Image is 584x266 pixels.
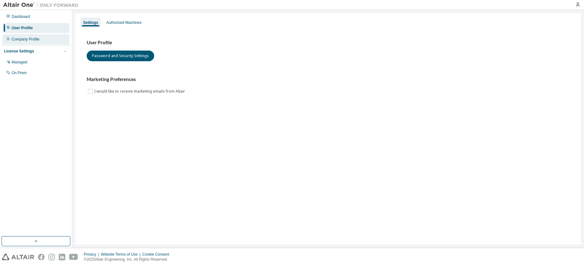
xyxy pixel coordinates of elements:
div: Managed [12,60,27,65]
h3: User Profile [87,40,570,46]
div: Privacy [84,252,101,257]
img: facebook.svg [38,254,45,260]
div: Dashboard [12,14,30,19]
div: Company Profile [12,37,40,42]
h3: Marketing Preferences [87,76,570,83]
img: linkedin.svg [59,254,65,260]
img: instagram.svg [48,254,55,260]
img: Altair One [3,2,82,8]
div: On Prem [12,70,27,75]
img: youtube.svg [69,254,78,260]
div: User Profile [12,25,33,30]
label: I would like to receive marketing emails from Altair [94,88,186,95]
div: Authorized Machines [106,20,141,25]
div: Website Terms of Use [101,252,142,257]
div: License Settings [4,49,34,54]
p: © 2025 Altair Engineering, Inc. All Rights Reserved. [84,257,173,262]
button: Password and Security Settings [87,51,154,61]
div: Settings [83,20,98,25]
div: Cookie Consent [142,252,173,257]
img: altair_logo.svg [2,254,34,260]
